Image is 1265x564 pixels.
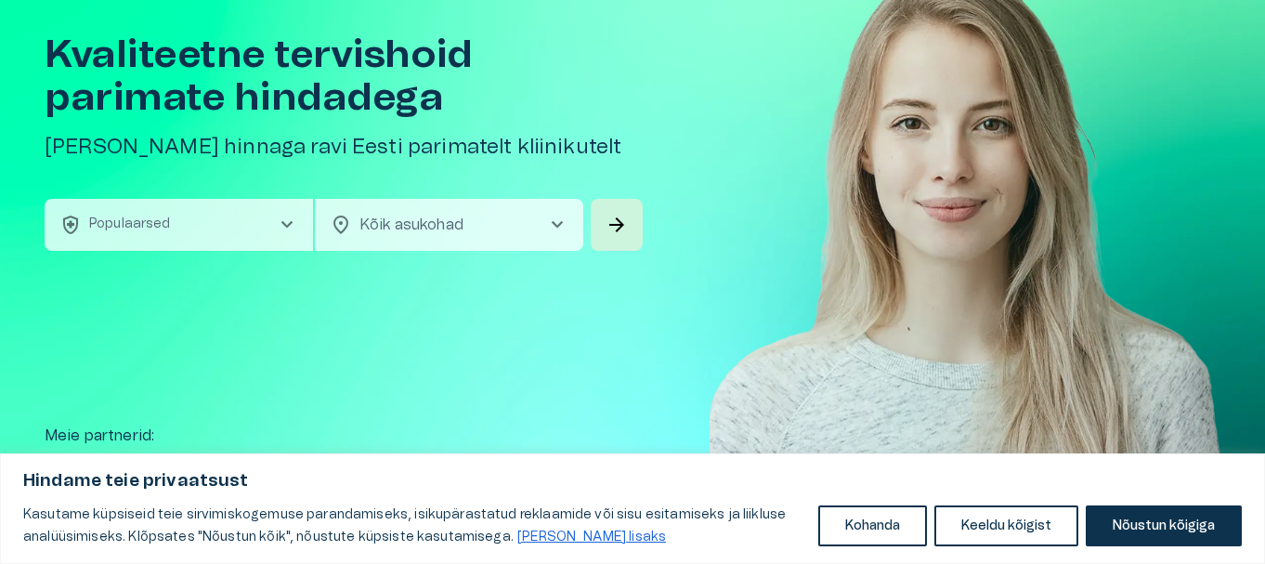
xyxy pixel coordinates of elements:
p: Populaarsed [89,215,171,234]
p: Meie partnerid : [45,425,1220,447]
span: chevron_right [546,214,568,236]
span: location_on [330,214,352,236]
h1: Kvaliteetne tervishoid parimate hindadega [45,33,646,119]
button: Search [591,199,643,251]
span: arrow_forward [606,214,628,236]
p: Kasutame küpsiseid teie sirvimiskogemuse parandamiseks, isikupärastatud reklaamide või sisu esita... [23,504,804,548]
span: health_and_safety [59,214,82,236]
button: Kohanda [818,505,927,546]
button: Nõustun kõigiga [1086,505,1242,546]
button: Keeldu kõigist [934,505,1078,546]
span: Help [95,15,123,30]
p: Hindame teie privaatsust [23,470,1242,492]
a: Loe lisaks [516,530,667,544]
span: chevron_right [276,214,298,236]
p: Kõik asukohad [359,214,516,236]
button: health_and_safetyPopulaarsedchevron_right [45,199,313,251]
h5: [PERSON_NAME] hinnaga ravi Eesti parimatelt kliinikutelt [45,134,646,161]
